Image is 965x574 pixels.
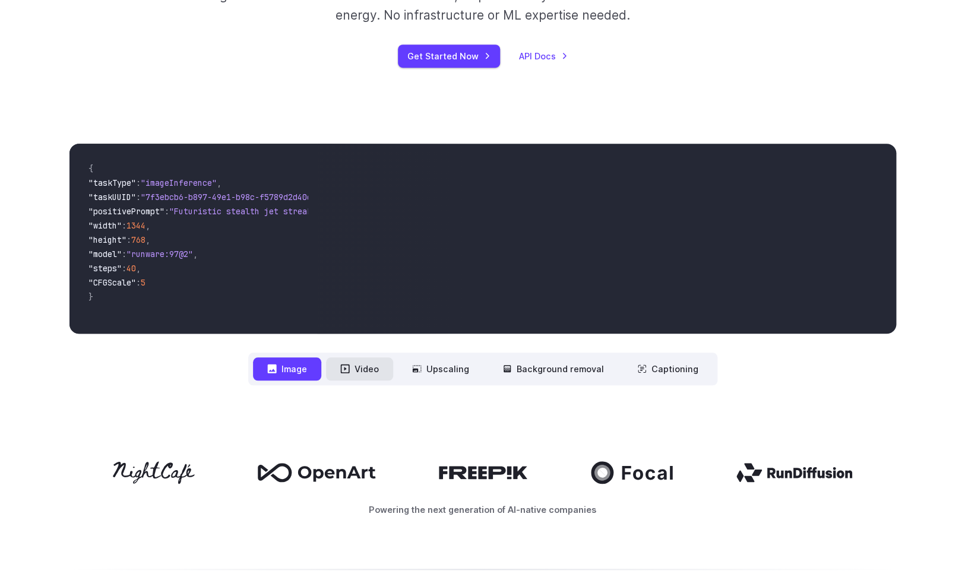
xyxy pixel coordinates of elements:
span: , [145,234,150,245]
span: 768 [131,234,145,245]
span: "height" [88,234,126,245]
a: Get Started Now [398,45,500,68]
span: : [164,206,169,217]
span: , [136,263,141,274]
span: 5 [141,277,145,288]
button: Video [326,357,393,380]
span: 40 [126,263,136,274]
span: "imageInference" [141,177,217,188]
span: , [193,249,198,259]
span: "7f3ebcb6-b897-49e1-b98c-f5789d2d40d7" [141,192,321,202]
span: : [122,220,126,231]
span: "model" [88,249,122,259]
span: : [122,249,126,259]
p: Powering the next generation of AI-native companies [69,503,896,516]
span: : [136,192,141,202]
span: "taskType" [88,177,136,188]
span: "steps" [88,263,122,274]
button: Captioning [623,357,713,380]
span: "width" [88,220,122,231]
span: , [145,220,150,231]
button: Image [253,357,321,380]
span: 1344 [126,220,145,231]
span: "CFGScale" [88,277,136,288]
span: : [126,234,131,245]
span: { [88,163,93,174]
span: "Futuristic stealth jet streaking through a neon-lit cityscape with glowing purple exhaust" [169,206,602,217]
span: : [136,177,141,188]
span: "taskUUID" [88,192,136,202]
span: , [217,177,222,188]
button: Upscaling [398,357,483,380]
a: API Docs [519,49,568,63]
span: : [122,263,126,274]
span: "runware:97@2" [126,249,193,259]
span: : [136,277,141,288]
button: Background removal [488,357,618,380]
span: "positivePrompt" [88,206,164,217]
span: } [88,291,93,302]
